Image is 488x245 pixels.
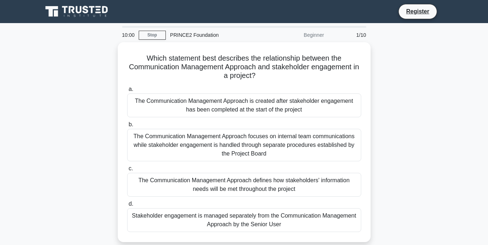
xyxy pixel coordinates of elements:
div: 1/10 [328,28,371,42]
span: b. [129,121,133,127]
a: Register [402,7,433,16]
h5: Which statement best describes the relationship between the Communication Management Approach and... [126,54,362,80]
div: The Communication Management Approach focuses on internal team communications while stakeholder e... [127,129,361,161]
span: c. [129,165,133,171]
div: PRINCE2 Foundation [166,28,265,42]
div: The Communication Management Approach defines how stakeholders' information needs will be met thr... [127,173,361,197]
div: The Communication Management Approach is created after stakeholder engagement has been completed ... [127,93,361,117]
div: Stakeholder engagement is managed separately from the Communication Management Approach by the Se... [127,208,361,232]
a: Stop [139,31,166,40]
span: d. [129,201,133,207]
div: Beginner [265,28,328,42]
div: 10:00 [118,28,139,42]
span: a. [129,86,133,92]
